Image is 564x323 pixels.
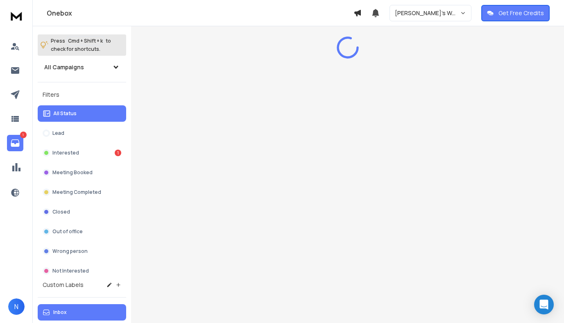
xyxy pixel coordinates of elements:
button: Inbox [38,304,126,321]
a: 1 [7,135,23,151]
h1: All Campaigns [44,63,84,71]
p: Press to check for shortcuts. [51,37,111,53]
button: All Campaigns [38,59,126,75]
p: Meeting Booked [52,169,93,176]
button: Not Interested [38,263,126,279]
h3: Custom Labels [43,281,84,289]
img: logo [8,8,25,23]
div: 1 [115,150,121,156]
p: All Status [53,110,77,117]
p: 1 [20,132,27,138]
h3: Filters [38,89,126,100]
p: Get Free Credits [498,9,544,17]
button: Closed [38,204,126,220]
button: Meeting Booked [38,164,126,181]
p: Inbox [53,309,67,316]
p: Not Interested [52,268,89,274]
h1: Onebox [47,8,353,18]
button: Out of office [38,223,126,240]
div: Open Intercom Messenger [534,295,554,314]
p: Out of office [52,228,83,235]
p: Interested [52,150,79,156]
p: [PERSON_NAME]'s Workspace [395,9,460,17]
button: Lead [38,125,126,141]
button: All Status [38,105,126,122]
p: Meeting Completed [52,189,101,196]
p: Closed [52,209,70,215]
button: Wrong person [38,243,126,259]
span: Cmd + Shift + k [67,36,104,45]
button: Meeting Completed [38,184,126,200]
button: N [8,298,25,315]
button: Interested1 [38,145,126,161]
p: Lead [52,130,64,136]
p: Wrong person [52,248,88,255]
button: Get Free Credits [481,5,550,21]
